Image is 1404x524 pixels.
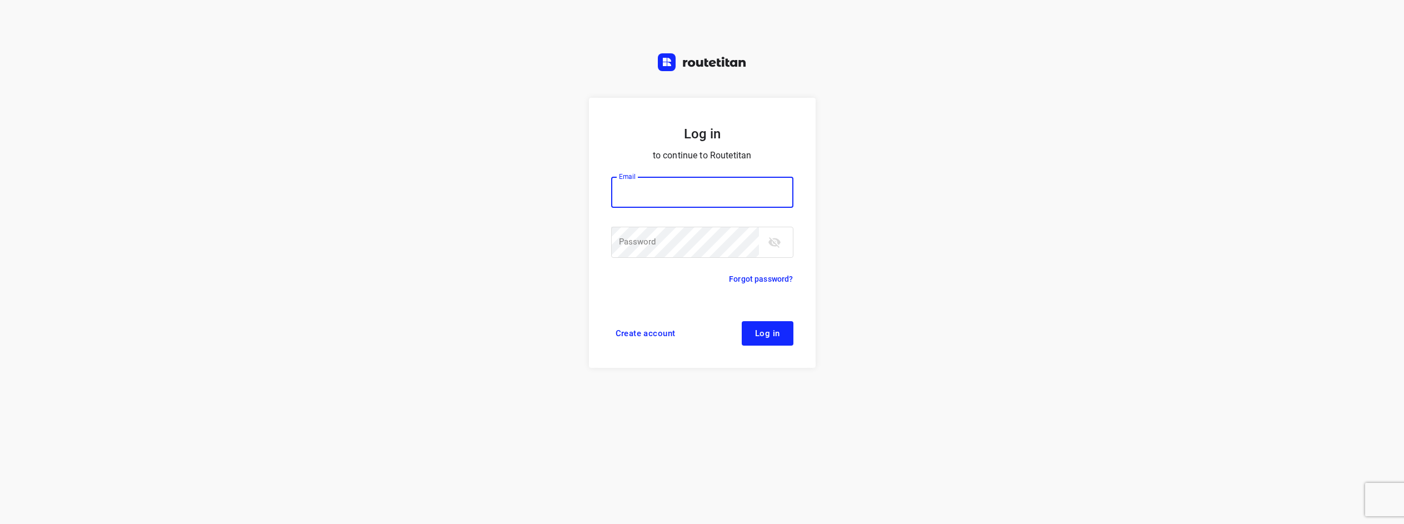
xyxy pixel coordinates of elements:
[616,329,676,338] span: Create account
[611,148,793,163] p: to continue to Routetitan
[611,124,793,143] h5: Log in
[658,53,747,71] img: Routetitan
[729,272,793,286] a: Forgot password?
[742,321,793,346] button: Log in
[611,321,680,346] a: Create account
[755,329,780,338] span: Log in
[658,53,747,74] a: Routetitan
[763,231,786,253] button: toggle password visibility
